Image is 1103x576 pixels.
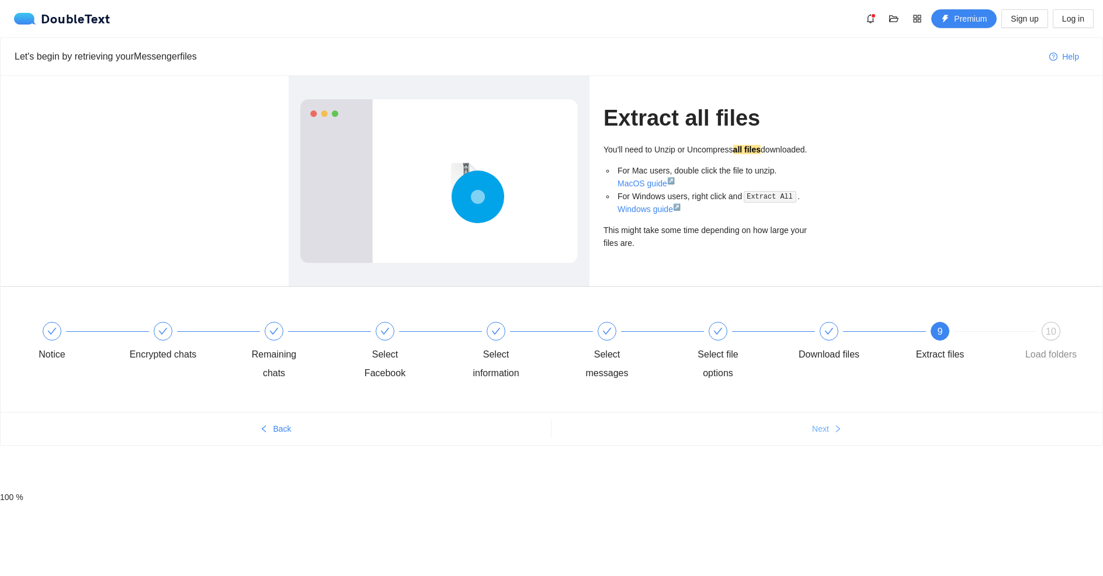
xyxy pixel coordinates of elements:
[269,327,279,336] span: check
[1011,12,1038,25] span: Sign up
[908,14,926,23] span: appstore
[684,322,795,383] div: Select file options
[47,327,57,336] span: check
[885,9,903,28] button: folder-open
[931,9,997,28] button: thunderboltPremium
[673,203,681,210] sup: ↗
[15,49,1040,64] div: Let's begin by retrieving your Messenger files
[351,322,462,383] div: Select Facebook
[551,419,1102,438] button: Nextright
[667,177,675,184] sup: ↗
[1017,322,1085,364] div: 10Load folders
[941,15,949,24] span: thunderbolt
[603,143,814,156] div: You'll need to Unzip or Uncompress downloaded.
[573,345,641,383] div: Select messages
[799,345,859,364] div: Download files
[615,190,814,216] li: For Windows users, right click and .
[618,204,681,214] a: Windows guide↗
[1040,47,1088,66] button: question-circleHelp
[129,322,240,364] div: Encrypted chats
[1062,50,1079,63] span: Help
[1046,327,1056,336] span: 10
[1001,9,1047,28] button: Sign up
[14,13,110,25] a: logoDoubleText
[795,322,906,364] div: Download files
[1062,12,1084,25] span: Log in
[380,327,390,336] span: check
[1053,9,1094,28] button: Log in
[260,425,268,434] span: left
[491,327,501,336] span: check
[39,345,65,364] div: Notice
[273,422,291,435] span: Back
[240,322,351,383] div: Remaining chats
[130,345,197,364] div: Encrypted chats
[1,419,551,438] button: leftBack
[861,9,880,28] button: bell
[602,327,612,336] span: check
[824,327,834,336] span: check
[615,164,814,190] li: For Mac users, double click the file to unzip.
[938,327,943,336] span: 9
[744,191,796,203] code: Extract All
[733,145,761,154] strong: all files
[906,322,1017,364] div: 9Extract files
[14,13,110,25] div: DoubleText
[603,105,814,132] h1: Extract all files
[713,327,723,336] span: check
[18,322,129,364] div: Notice
[862,14,879,23] span: bell
[240,345,308,383] div: Remaining chats
[812,422,829,435] span: Next
[916,345,965,364] div: Extract files
[462,345,530,383] div: Select information
[1049,53,1057,62] span: question-circle
[462,322,573,383] div: Select information
[14,13,41,25] img: logo
[885,14,903,23] span: folder-open
[684,345,752,383] div: Select file options
[618,179,675,188] a: MacOS guide↗
[573,322,684,383] div: Select messages
[954,12,987,25] span: Premium
[908,9,927,28] button: appstore
[158,327,168,336] span: check
[351,345,419,383] div: Select Facebook
[834,425,842,434] span: right
[603,224,814,249] div: This might take some time depending on how large your files are.
[1025,345,1077,364] div: Load folders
